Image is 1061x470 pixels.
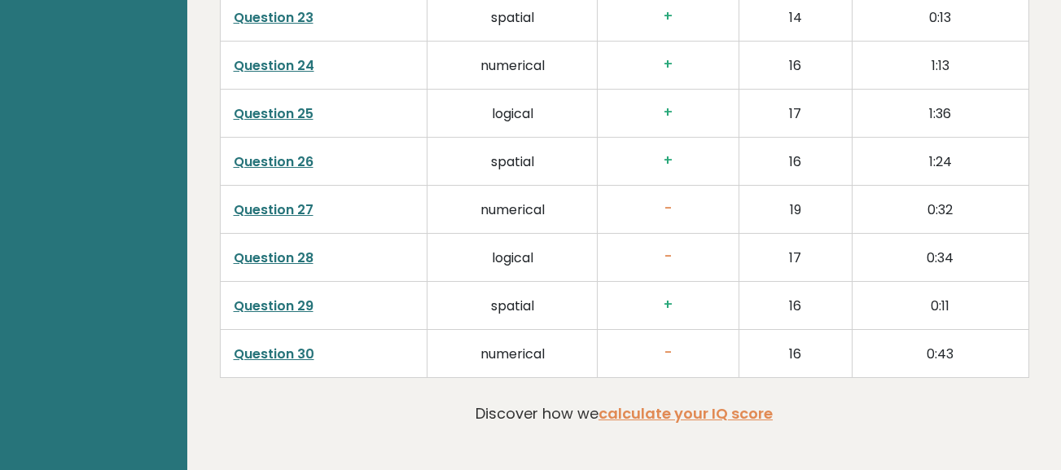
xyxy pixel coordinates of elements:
h3: - [611,248,726,266]
h3: + [611,152,726,169]
h3: + [611,296,726,314]
td: 0:32 [852,185,1028,233]
td: 1:36 [852,89,1028,137]
td: 16 [739,329,852,377]
a: Question 23 [234,8,313,27]
a: calculate your IQ score [598,403,773,424]
h3: - [611,345,726,362]
a: Question 30 [234,345,314,363]
h3: - [611,200,726,217]
td: numerical [427,185,597,233]
td: 16 [739,137,852,185]
td: 0:34 [852,233,1028,281]
h3: + [611,8,726,25]
td: 17 [739,89,852,137]
a: Question 28 [234,248,313,267]
a: Question 25 [234,104,313,123]
td: 0:43 [852,329,1028,377]
td: numerical [427,329,597,377]
td: spatial [427,281,597,329]
h3: + [611,104,726,121]
a: Question 24 [234,56,314,75]
td: 17 [739,233,852,281]
td: 16 [739,281,852,329]
a: Question 27 [234,200,313,219]
td: logical [427,89,597,137]
td: logical [427,233,597,281]
td: 0:11 [852,281,1028,329]
h3: + [611,56,726,73]
a: Question 29 [234,296,313,315]
td: 19 [739,185,852,233]
td: numerical [427,41,597,89]
a: Question 26 [234,152,313,171]
td: 16 [739,41,852,89]
td: 1:13 [852,41,1028,89]
td: 1:24 [852,137,1028,185]
p: Discover how we [476,402,773,424]
td: spatial [427,137,597,185]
